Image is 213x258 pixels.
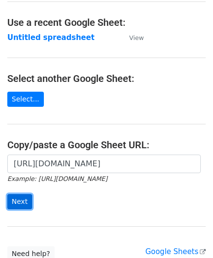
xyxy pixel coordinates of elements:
[119,33,144,42] a: View
[7,73,206,84] h4: Select another Google Sheet:
[7,175,107,182] small: Example: [URL][DOMAIN_NAME]
[7,194,32,209] input: Next
[7,33,95,42] a: Untitled spreadsheet
[7,155,201,173] input: Paste your Google Sheet URL here
[164,211,213,258] iframe: Chat Widget
[7,92,44,107] a: Select...
[7,139,206,151] h4: Copy/paste a Google Sheet URL:
[7,17,206,28] h4: Use a recent Google Sheet:
[129,34,144,41] small: View
[145,247,206,256] a: Google Sheets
